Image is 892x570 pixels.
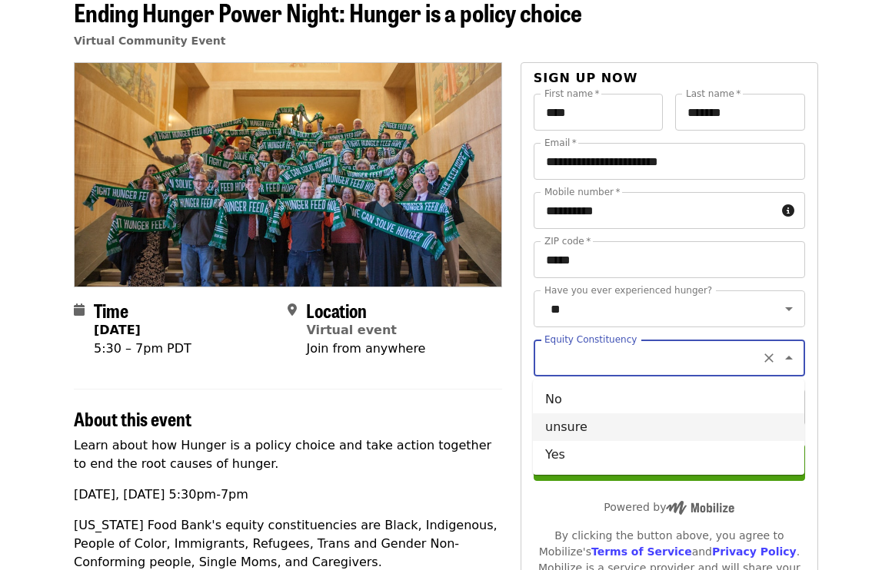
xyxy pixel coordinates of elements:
[758,347,780,369] button: Clear
[666,501,734,515] img: Powered by Mobilize
[686,89,741,98] label: Last name
[544,89,600,98] label: First name
[533,413,804,441] li: unsure
[94,297,128,323] span: Time
[544,286,712,295] label: Have you ever experienced hunger?
[533,441,804,469] li: Yes
[591,545,692,558] a: Terms of Service
[782,204,794,218] i: circle-info icon
[74,485,502,504] p: [DATE], [DATE] 5:30pm-7pm
[306,323,397,337] a: Virtual event
[94,323,141,337] strong: [DATE]
[604,501,734,513] span: Powered by
[534,241,805,278] input: ZIP code
[778,347,800,369] button: Close
[75,63,501,286] img: Ending Hunger Power Night: Hunger is a policy choice organized by Oregon Food Bank
[74,303,85,317] i: calendar icon
[306,297,367,323] span: Location
[534,71,638,85] span: Sign up now
[544,237,591,246] label: ZIP code
[778,298,800,320] button: Open
[544,335,637,344] label: Equity Constituency
[94,340,191,358] div: 5:30 – 7pm PDT
[675,94,805,131] input: Last name
[74,405,191,432] span: About this event
[74,35,225,47] a: Virtual Community Event
[534,94,664,131] input: First name
[74,436,502,473] p: Learn about how Hunger is a policy choice and take action together to end the root causes of hunger.
[306,341,425,356] span: Join from anywhere
[533,386,804,413] li: No
[544,187,620,197] label: Mobile number
[288,303,297,317] i: map-marker-alt icon
[534,143,805,180] input: Email
[712,545,797,558] a: Privacy Policy
[534,192,776,229] input: Mobile number
[544,138,577,147] label: Email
